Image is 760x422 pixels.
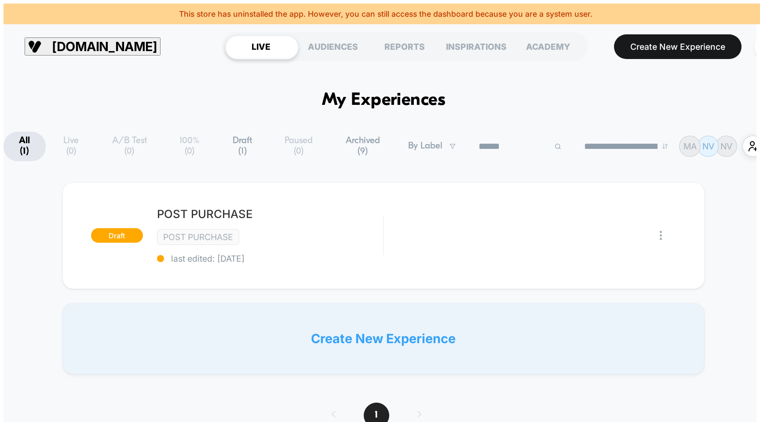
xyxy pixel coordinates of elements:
[408,141,442,152] span: By Label
[614,34,742,59] button: Create New Experience
[512,35,584,58] div: ACADEMY
[225,35,297,58] div: LIVE
[52,39,157,54] span: [DOMAIN_NAME]
[62,303,705,374] div: Create New Experience
[91,228,143,243] span: draft
[441,35,512,58] div: INSPIRATIONS
[660,231,662,240] img: close
[330,132,395,161] span: Archived ( 9 )
[369,35,440,58] div: REPORTS
[720,141,732,152] p: NV
[322,90,446,111] h1: My Experiences
[662,144,668,149] img: end
[218,132,267,161] span: Draft ( 1 )
[4,132,46,161] span: All ( 1 )
[702,141,714,152] p: NV
[157,229,239,245] span: Post Purchase
[683,141,697,152] p: MA
[28,40,41,53] img: Visually logo
[297,35,369,58] div: AUDIENCES
[157,207,383,221] span: POST PURCHASE
[25,37,161,56] button: [DOMAIN_NAME]
[157,253,383,264] span: last edited: [DATE]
